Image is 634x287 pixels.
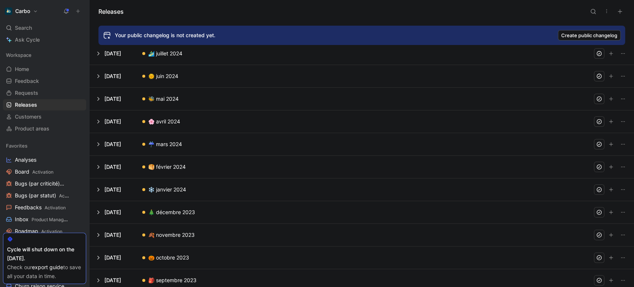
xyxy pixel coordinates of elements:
[15,65,29,73] span: Home
[15,204,66,212] span: Feedbacks
[15,192,69,200] span: Bugs (par statut)
[41,229,62,234] span: Activation
[3,214,86,225] a: InboxProduct Management
[3,202,86,213] a: FeedbacksActivation
[15,23,32,32] span: Search
[3,75,86,87] a: Feedback
[5,7,12,15] img: Carbo
[15,156,36,164] span: Analyses
[115,31,215,40] div: Your public changelog is not created yet.
[3,34,86,45] a: Ask Cycle
[3,49,86,61] div: Workspace
[15,35,40,44] span: Ask Cycle
[6,142,27,149] span: Favorites
[32,217,77,222] span: Product Management
[6,51,32,59] span: Workspace
[3,64,86,75] a: Home
[3,226,86,237] a: RoadmapActivation
[15,113,42,120] span: Customers
[3,166,86,177] a: BoardActivation
[15,89,38,97] span: Requests
[3,178,86,189] a: Bugs (par criticité)Activation
[32,169,53,175] span: Activation
[7,263,82,281] div: Check our to save all your data in time.
[59,193,80,199] span: Activation
[32,264,63,270] a: export guide
[15,168,53,176] span: Board
[3,6,40,16] button: CarboCarbo
[45,205,66,210] span: Activation
[15,228,62,235] span: Roadmap
[3,154,86,165] a: Analyses
[3,123,86,134] a: Product areas
[558,30,621,41] button: Create public changelog
[98,7,124,16] h1: Releases
[15,125,49,132] span: Product areas
[15,180,70,188] span: Bugs (par criticité)
[3,22,86,33] div: Search
[3,190,86,201] a: Bugs (par statut)Activation
[3,99,86,110] a: Releases
[3,87,86,99] a: Requests
[15,77,39,85] span: Feedback
[7,245,82,263] div: Cycle will shut down on the [DATE].
[15,101,37,109] span: Releases
[3,140,86,151] div: Favorites
[15,8,30,14] h1: Carbo
[15,216,69,223] span: Inbox
[3,111,86,122] a: Customers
